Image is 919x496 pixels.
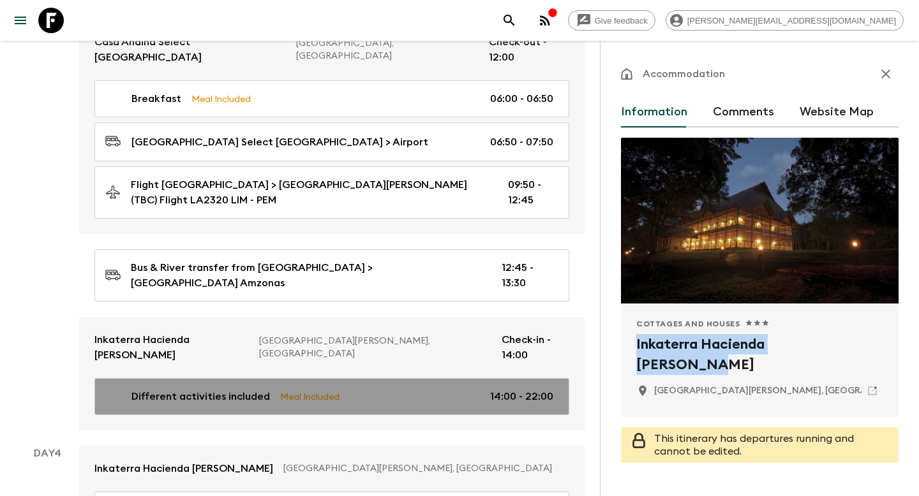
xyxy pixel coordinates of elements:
[94,122,569,161] a: [GEOGRAPHIC_DATA] Select [GEOGRAPHIC_DATA] > Airport06:50 - 07:50
[588,16,655,26] span: Give feedback
[94,249,569,302] a: Bus & River transfer from [GEOGRAPHIC_DATA] > [GEOGRAPHIC_DATA] Amzonas12:45 - 13:30
[636,319,740,329] span: Cottages and Houses
[15,446,79,461] p: Day 4
[8,8,33,33] button: menu
[131,135,428,150] p: [GEOGRAPHIC_DATA] Select [GEOGRAPHIC_DATA] > Airport
[79,19,585,80] a: Casa Andina Select [GEOGRAPHIC_DATA][GEOGRAPHIC_DATA], [GEOGRAPHIC_DATA]Check-out - 12:00
[497,8,522,33] button: search adventures
[259,335,491,360] p: [GEOGRAPHIC_DATA][PERSON_NAME], [GEOGRAPHIC_DATA]
[713,97,774,128] button: Comments
[94,332,249,363] p: Inkaterra Hacienda [PERSON_NAME]
[568,10,655,31] a: Give feedback
[680,16,903,26] span: [PERSON_NAME][EMAIL_ADDRESS][DOMAIN_NAME]
[296,37,479,62] p: [GEOGRAPHIC_DATA], [GEOGRAPHIC_DATA]
[800,97,874,128] button: Website Map
[280,390,340,404] p: Meal Included
[621,138,899,303] div: Photo of Inkaterra Hacienda Concepcion
[79,446,585,492] a: Inkaterra Hacienda [PERSON_NAME][GEOGRAPHIC_DATA][PERSON_NAME], [GEOGRAPHIC_DATA]
[502,332,569,363] p: Check-in - 14:00
[666,10,904,31] div: [PERSON_NAME][EMAIL_ADDRESS][DOMAIN_NAME]
[636,334,883,375] h2: Inkaterra Hacienda [PERSON_NAME]
[654,434,854,456] span: This itinerary has departures running and cannot be edited.
[490,389,553,404] p: 14:00 - 22:00
[79,317,585,378] a: Inkaterra Hacienda [PERSON_NAME][GEOGRAPHIC_DATA][PERSON_NAME], [GEOGRAPHIC_DATA]Check-in - 14:00
[131,91,181,106] p: Breakfast
[131,260,481,291] p: Bus & River transfer from [GEOGRAPHIC_DATA] > [GEOGRAPHIC_DATA] Amzonas
[643,66,725,82] p: Accommodation
[490,135,553,150] p: 06:50 - 07:50
[131,389,270,404] p: Different activities included
[94,80,569,117] a: BreakfastMeal Included06:00 - 06:50
[508,177,553,208] p: 09:50 - 12:45
[283,462,559,475] p: [GEOGRAPHIC_DATA][PERSON_NAME], [GEOGRAPHIC_DATA]
[131,177,488,208] p: Flight [GEOGRAPHIC_DATA] > [GEOGRAPHIC_DATA][PERSON_NAME] (TBC) Flight LA2320 LIM - PEM
[191,92,251,106] p: Meal Included
[502,260,553,291] p: 12:45 - 13:30
[94,461,273,476] p: Inkaterra Hacienda [PERSON_NAME]
[94,34,286,65] p: Casa Andina Select [GEOGRAPHIC_DATA]
[490,91,553,106] p: 06:00 - 06:50
[621,97,687,128] button: Information
[94,166,569,219] a: Flight [GEOGRAPHIC_DATA] > [GEOGRAPHIC_DATA][PERSON_NAME] (TBC) Flight LA2320 LIM - PEM09:50 - 12:45
[94,378,569,415] a: Different activities includedMeal Included14:00 - 22:00
[489,34,569,65] p: Check-out - 12:00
